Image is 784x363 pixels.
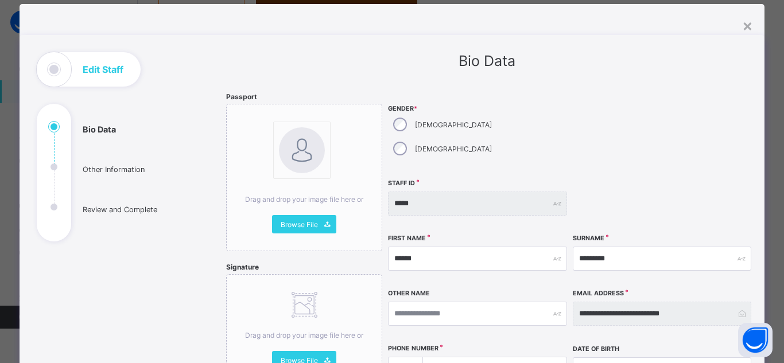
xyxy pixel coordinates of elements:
[415,145,492,153] label: [DEMOGRAPHIC_DATA]
[388,345,438,352] label: Phone Number
[388,105,566,112] span: Gender
[245,331,363,339] span: Drag and drop your image file here or
[245,195,363,204] span: Drag and drop your image file here or
[83,65,123,74] h1: Edit Staff
[742,15,753,35] div: ×
[415,120,492,129] label: [DEMOGRAPHIC_DATA]
[388,179,415,187] label: Staff ID
[573,235,604,242] label: Surname
[573,290,624,297] label: Email Address
[226,104,382,251] div: bannerImageDrag and drop your image file here orBrowse File
[226,263,259,271] span: Signature
[279,127,325,173] img: bannerImage
[459,52,515,69] span: Bio Data
[226,92,257,101] span: Passport
[573,345,619,353] label: Date of Birth
[738,323,773,357] button: Open asap
[388,235,426,242] label: First Name
[281,220,318,229] span: Browse File
[388,290,430,297] label: Other Name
